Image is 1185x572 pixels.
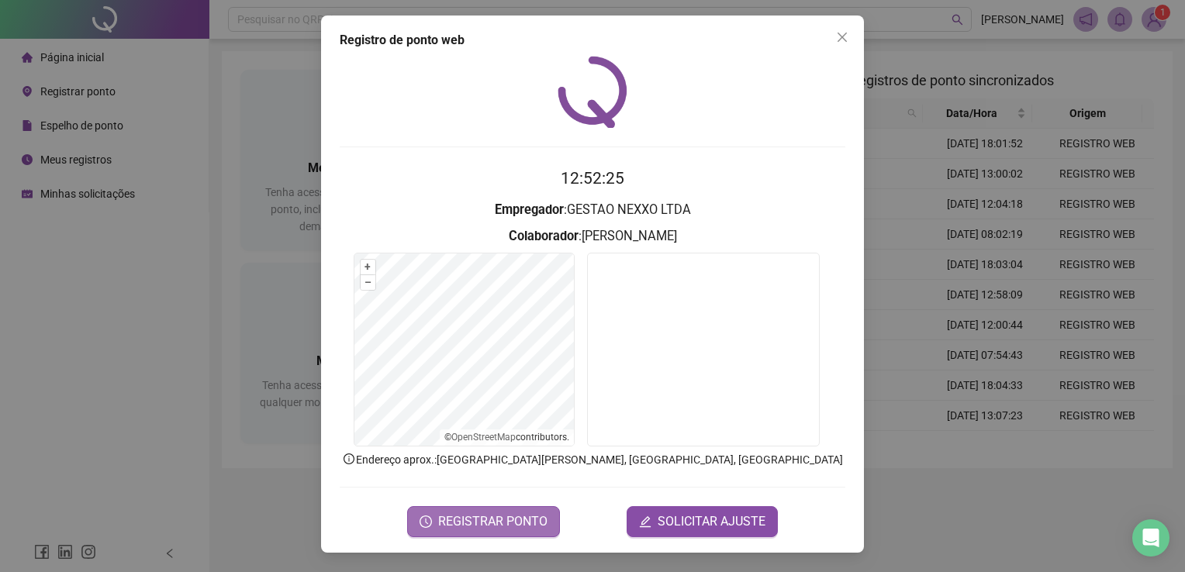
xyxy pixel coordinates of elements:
[340,200,845,220] h3: : GESTAO NEXXO LTDA
[627,506,778,537] button: editSOLICITAR AJUSTE
[658,512,765,531] span: SOLICITAR AJUSTE
[361,260,375,274] button: +
[420,515,432,528] span: clock-circle
[451,432,516,443] a: OpenStreetMap
[836,31,848,43] span: close
[558,56,627,128] img: QRPoint
[340,451,845,468] p: Endereço aprox. : [GEOGRAPHIC_DATA][PERSON_NAME], [GEOGRAPHIC_DATA], [GEOGRAPHIC_DATA]
[340,31,845,50] div: Registro de ponto web
[444,432,569,443] li: © contributors.
[361,275,375,290] button: –
[438,512,548,531] span: REGISTRAR PONTO
[561,169,624,188] time: 12:52:25
[639,515,651,528] span: edit
[495,202,564,217] strong: Empregador
[509,229,579,243] strong: Colaborador
[340,226,845,246] h3: : [PERSON_NAME]
[342,452,356,466] span: info-circle
[830,25,855,50] button: Close
[1132,519,1169,556] div: Open Intercom Messenger
[407,506,560,537] button: REGISTRAR PONTO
